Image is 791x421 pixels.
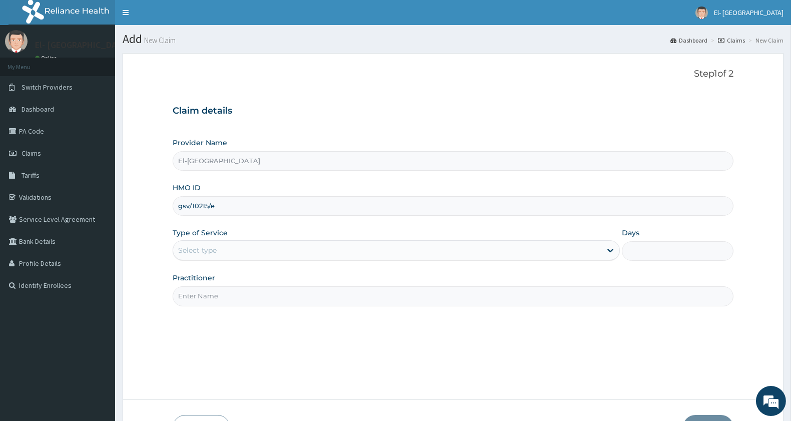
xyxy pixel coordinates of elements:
[173,273,215,283] label: Practitioner
[5,273,191,308] textarea: Type your message and hit 'Enter'
[35,55,59,62] a: Online
[173,183,201,193] label: HMO ID
[52,56,168,69] div: Chat with us now
[714,8,783,17] span: El- [GEOGRAPHIC_DATA]
[173,138,227,148] label: Provider Name
[164,5,188,29] div: Minimize live chat window
[718,36,745,45] a: Claims
[22,171,40,180] span: Tariffs
[58,126,138,227] span: We're online!
[35,41,130,50] p: El- [GEOGRAPHIC_DATA]
[19,50,41,75] img: d_794563401_company_1708531726252_794563401
[695,7,708,19] img: User Image
[142,37,176,44] small: New Claim
[173,228,228,238] label: Type of Service
[123,33,783,46] h1: Add
[22,105,54,114] span: Dashboard
[22,149,41,158] span: Claims
[670,36,707,45] a: Dashboard
[178,245,217,255] div: Select type
[622,228,639,238] label: Days
[173,69,733,80] p: Step 1 of 2
[173,106,733,117] h3: Claim details
[22,83,73,92] span: Switch Providers
[5,30,28,53] img: User Image
[173,286,733,306] input: Enter Name
[746,36,783,45] li: New Claim
[173,196,733,216] input: Enter HMO ID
